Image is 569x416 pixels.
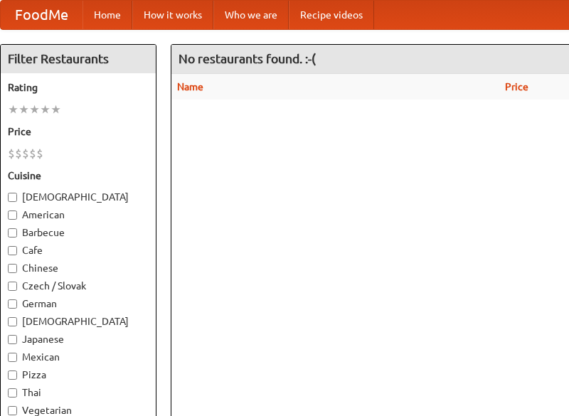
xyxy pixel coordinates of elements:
a: How it works [132,1,213,29]
input: Vegetarian [8,406,17,415]
input: [DEMOGRAPHIC_DATA] [8,317,17,326]
ng-pluralize: No restaurants found. :-( [179,52,316,65]
a: Who we are [213,1,289,29]
li: ★ [18,102,29,117]
label: Barbecue [8,225,149,240]
input: Chinese [8,264,17,273]
a: FoodMe [1,1,83,29]
li: $ [36,146,43,161]
a: Price [505,81,528,92]
input: Mexican [8,353,17,362]
input: Japanese [8,335,17,344]
label: Cafe [8,243,149,257]
label: Mexican [8,350,149,364]
h5: Price [8,124,149,139]
h4: Filter Restaurants [1,45,156,73]
label: German [8,297,149,311]
li: $ [15,146,22,161]
a: Home [83,1,132,29]
h5: Cuisine [8,169,149,183]
label: Chinese [8,261,149,275]
label: Czech / Slovak [8,279,149,293]
input: German [8,299,17,309]
a: Name [177,81,203,92]
li: $ [22,146,29,161]
input: American [8,210,17,220]
input: Pizza [8,370,17,380]
input: [DEMOGRAPHIC_DATA] [8,193,17,202]
label: [DEMOGRAPHIC_DATA] [8,190,149,204]
li: $ [29,146,36,161]
input: Barbecue [8,228,17,238]
li: ★ [29,102,40,117]
label: American [8,208,149,222]
input: Thai [8,388,17,398]
input: Czech / Slovak [8,282,17,291]
a: Recipe videos [289,1,374,29]
li: ★ [50,102,61,117]
label: Thai [8,385,149,400]
label: [DEMOGRAPHIC_DATA] [8,314,149,329]
input: Cafe [8,246,17,255]
label: Pizza [8,368,149,382]
label: Japanese [8,332,149,346]
li: $ [8,146,15,161]
h5: Rating [8,80,149,95]
li: ★ [40,102,50,117]
li: ★ [8,102,18,117]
